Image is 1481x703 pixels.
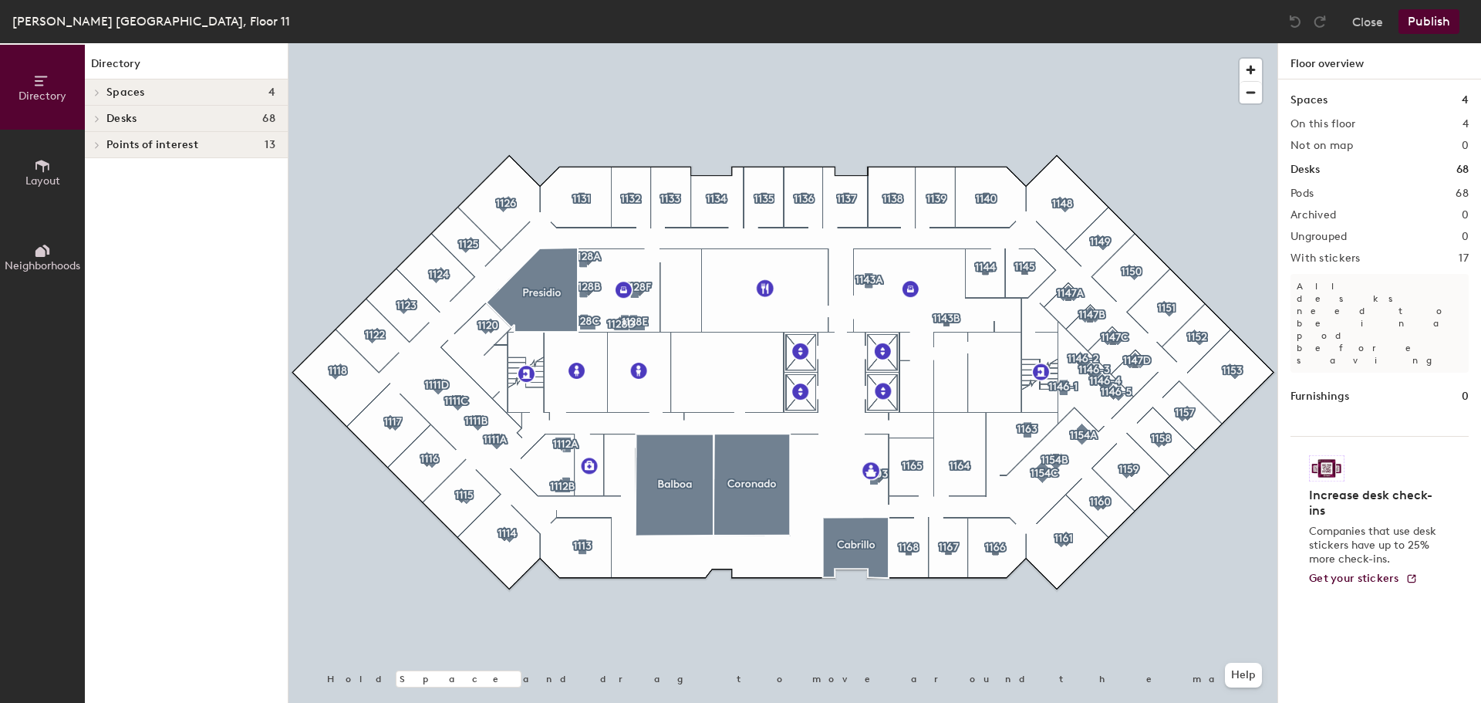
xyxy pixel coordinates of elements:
h2: 68 [1456,188,1469,200]
h2: 0 [1462,231,1469,243]
button: Help [1225,663,1262,688]
span: Directory [19,90,66,103]
p: All desks need to be in a pod before saving [1290,274,1469,373]
span: Desks [106,113,137,125]
button: Publish [1398,9,1459,34]
h2: 17 [1459,252,1469,265]
h1: 4 [1462,92,1469,109]
h1: Furnishings [1290,388,1349,405]
h2: 0 [1462,209,1469,221]
h2: Archived [1290,209,1336,221]
h2: Pods [1290,188,1314,200]
h2: With stickers [1290,252,1361,265]
h1: Directory [85,56,288,79]
span: Layout [25,174,60,188]
span: Points of interest [106,139,198,151]
h2: Not on map [1290,140,1353,152]
div: [PERSON_NAME] [GEOGRAPHIC_DATA], Floor 11 [12,12,290,31]
h1: 68 [1456,161,1469,178]
h2: Ungrouped [1290,231,1348,243]
h2: On this floor [1290,118,1356,130]
h1: Spaces [1290,92,1328,109]
span: 68 [262,113,275,125]
button: Close [1352,9,1383,34]
img: Sticker logo [1309,455,1344,482]
h1: 0 [1462,388,1469,405]
h1: Floor overview [1278,43,1481,79]
a: Get your stickers [1309,573,1418,586]
span: 4 [268,86,275,99]
h4: Increase desk check-ins [1309,488,1441,519]
p: Companies that use desk stickers have up to 25% more check-ins. [1309,525,1441,566]
span: Spaces [106,86,145,99]
h1: Desks [1290,161,1320,178]
span: Get your stickers [1309,572,1399,585]
h2: 4 [1462,118,1469,130]
span: Neighborhoods [5,259,80,272]
img: Redo [1312,14,1328,29]
h2: 0 [1462,140,1469,152]
img: Undo [1287,14,1303,29]
span: 13 [265,139,275,151]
